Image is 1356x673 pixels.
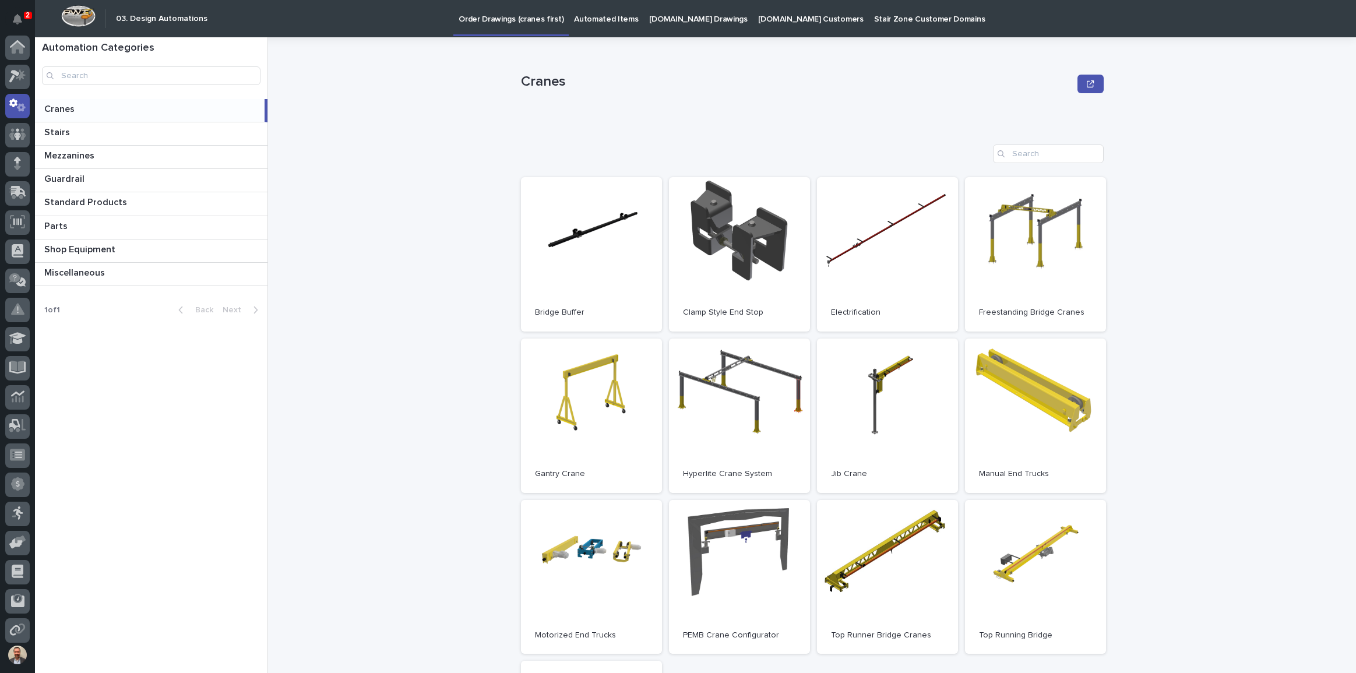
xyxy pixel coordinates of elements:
[521,339,662,493] a: Gantry Crane
[5,7,30,31] button: Notifications
[35,263,267,286] a: MiscellaneousMiscellaneous
[218,305,267,315] button: Next
[535,308,648,318] p: Bridge Buffer
[44,242,118,255] p: Shop Equipment
[669,339,810,493] a: Hyperlite Crane System
[15,14,30,33] div: Notifications2
[521,500,662,654] a: Motorized End Trucks
[44,125,72,138] p: Stairs
[669,500,810,654] a: PEMB Crane Configurator
[35,239,267,263] a: Shop EquipmentShop Equipment
[44,101,77,115] p: Cranes
[817,339,958,493] a: Jib Crane
[61,5,96,27] img: Workspace Logo
[5,643,30,667] button: users-avatar
[35,146,267,169] a: MezzaninesMezzanines
[35,99,267,122] a: CranesCranes
[188,306,213,314] span: Back
[44,219,70,232] p: Parts
[42,66,260,85] input: Search
[35,296,69,325] p: 1 of 1
[26,11,30,19] p: 2
[44,148,97,161] p: Mezzanines
[683,469,796,479] p: Hyperlite Crane System
[683,630,796,640] p: PEMB Crane Configurator
[979,630,1092,640] p: Top Running Bridge
[44,265,107,279] p: Miscellaneous
[116,14,207,24] h2: 03. Design Automations
[35,192,267,216] a: Standard ProductsStandard Products
[521,73,1073,90] p: Cranes
[223,306,248,314] span: Next
[35,169,267,192] a: GuardrailGuardrail
[817,500,958,654] a: Top Runner Bridge Cranes
[817,177,958,332] a: Electrification
[42,42,260,55] h1: Automation Categories
[521,177,662,332] a: Bridge Buffer
[535,630,648,640] p: Motorized End Trucks
[831,308,944,318] p: Electrification
[35,122,267,146] a: StairsStairs
[535,469,648,479] p: Gantry Crane
[993,145,1104,163] input: Search
[965,339,1106,493] a: Manual End Trucks
[831,469,944,479] p: Jib Crane
[965,177,1106,332] a: Freestanding Bridge Cranes
[831,630,944,640] p: Top Runner Bridge Cranes
[979,308,1092,318] p: Freestanding Bridge Cranes
[44,171,87,185] p: Guardrail
[169,305,218,315] button: Back
[35,216,267,239] a: PartsParts
[669,177,810,332] a: Clamp Style End Stop
[979,469,1092,479] p: Manual End Trucks
[44,195,129,208] p: Standard Products
[683,308,796,318] p: Clamp Style End Stop
[965,500,1106,654] a: Top Running Bridge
